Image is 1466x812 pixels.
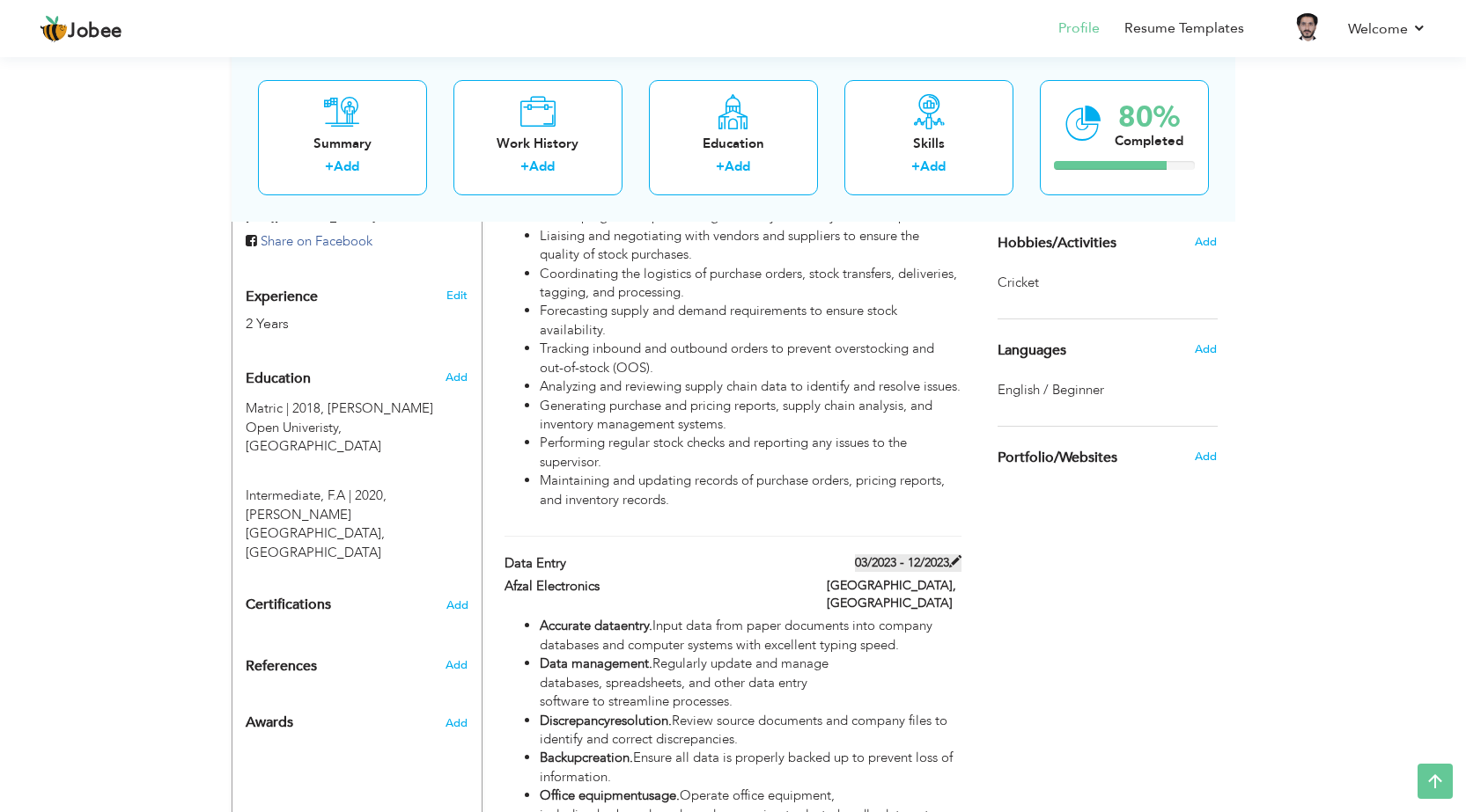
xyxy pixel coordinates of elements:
li: Review source documents and company files to identify and correct discrepancies. [540,712,961,750]
a: Profile [1058,18,1100,39]
strong: resolution. [610,712,672,729]
li: Ensure all data is properly backed up to prevent loss of information. [540,749,961,786]
div: Matric, 2018 [232,399,482,456]
label: + [716,157,725,176]
label: Data Entry [505,554,800,573]
span: Experience [246,289,318,305]
span: Share on Facebook [261,232,372,250]
li: Generating purchase and pricing reports, supply chain analysis, and inventory management systems. [540,397,961,435]
div: Share your links of online work [984,427,1231,488]
strong: . [649,655,652,672]
span: Intermediate, Allama Iqbal Open University, 2020 [246,486,387,504]
span: Education [246,371,311,387]
span: Add [446,715,468,731]
span: Add [1195,234,1217,250]
span: Add [446,369,468,385]
span: Awards [246,715,293,731]
span: Add the certifications you’ve earned. [446,599,468,611]
div: Work History [468,134,608,152]
div: Education [663,134,804,152]
h5: [URL][DOMAIN_NAME] [246,210,468,223]
label: + [325,157,334,176]
a: Welcome [1348,18,1426,40]
strong: creation. [582,749,633,766]
div: Skills [858,134,999,152]
strong: Office equipment [540,786,642,804]
div: 2 Years [246,314,427,334]
span: Certifications [246,595,331,614]
li: Analyzing and reviewing supply chain data to identify and resolve issues. [540,377,961,396]
a: Resume Templates [1124,18,1244,39]
div: Summary [272,134,413,152]
li: Performing regular stock checks and reporting any issues to the supervisor. [540,434,961,472]
span: Languages [998,343,1066,359]
a: Add [725,157,750,175]
a: Add [529,157,555,175]
span: Add [1195,449,1217,465]
strong: entry. [621,617,652,634]
strong: Data management [540,655,649,672]
strong: usage. [642,786,680,804]
div: 80% [1115,102,1183,131]
label: + [520,157,529,176]
span: Matric, Allama Iqbal Open Univeristy, 2018 [246,399,324,417]
li: Maintaining and updating records of purchase orders, pricing reports, and inventory records. [540,472,961,509]
li: Forecasting supply and demand requirements to ensure stock availability. [540,302,961,340]
a: Add [334,157,359,175]
span: Add [1195,341,1217,357]
span: Portfolio/Websites [998,450,1117,466]
div: Add the reference. [232,657,482,684]
span: Add [446,657,468,673]
li: Regularly update and manage databases, spreadsheets, and other data entry software to streamline ... [540,655,961,711]
div: Add your educational degree. [246,361,468,563]
span: Hobbies/Activities [998,236,1116,252]
span: Cricket [998,274,1042,292]
li: Coordinating the logistics of purchase orders, stock transfers, deliveries, tagging, and processing. [540,265,961,303]
span: [PERSON_NAME] Open Univeristy, [GEOGRAPHIC_DATA] [246,399,433,455]
label: Afzal Electronics [505,577,800,596]
label: 03/2023 - 12/2023 [855,554,961,572]
img: Profile Img [1293,13,1322,41]
label: [GEOGRAPHIC_DATA], [GEOGRAPHIC_DATA] [827,577,961,612]
label: + [911,157,920,176]
div: Share some of your professional and personal interests. [984,212,1231,274]
strong: Discrepancy [540,712,610,729]
strong: Accurate data [540,617,621,634]
li: Input data from paper documents into company databases and computer systems with excellent typing... [540,617,961,655]
div: Add the awards you’ve earned. [232,698,482,740]
div: Completed [1115,131,1183,150]
a: Add [920,157,946,175]
a: Jobee [40,15,122,43]
li: Tracking inbound and outbound orders to prevent overstocking and out-of-stock (OOS). [540,340,961,377]
a: Edit [446,288,468,304]
div: Show your familiar languages. [998,318,1218,399]
li: Liaising and negotiating with vendors and suppliers to ensure the quality of stock purchases. [540,227,961,265]
img: jobee.io [40,15,68,43]
span: English / Beginner [998,381,1104,399]
div: Intermediate, 2020 [232,460,482,562]
span: References [246,659,317,675]
strong: Backup [540,749,582,766]
span: [PERSON_NAME] [GEOGRAPHIC_DATA], [GEOGRAPHIC_DATA] [246,506,385,561]
span: Jobee [68,22,122,41]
